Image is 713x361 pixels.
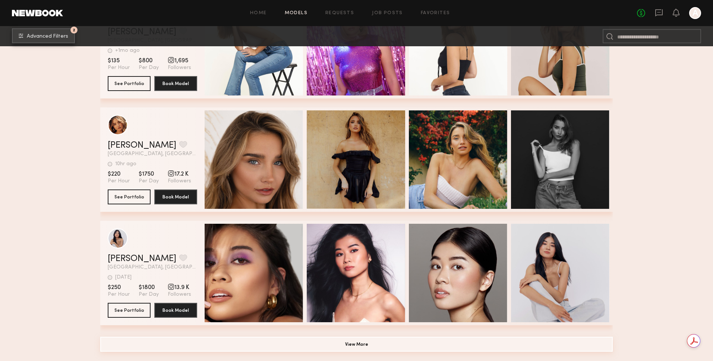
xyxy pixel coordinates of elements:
span: Per Day [139,291,159,298]
a: Requests [325,11,354,16]
button: See Portfolio [108,76,151,91]
button: View More [100,337,613,352]
div: 10hr ago [115,161,136,167]
span: 17.2 K [168,170,191,178]
button: Book Model [154,189,197,204]
a: [PERSON_NAME] [108,254,176,263]
a: A [689,7,701,19]
a: Home [250,11,267,16]
span: $250 [108,284,130,291]
span: [GEOGRAPHIC_DATA], [GEOGRAPHIC_DATA] [108,265,197,270]
span: Per Hour [108,178,130,185]
span: Followers [168,65,191,71]
span: Per Day [139,65,159,71]
span: $1750 [139,170,159,178]
a: Models [285,11,307,16]
div: [DATE] [115,275,132,280]
span: Followers [168,291,191,298]
span: $135 [108,57,130,65]
span: Advanced Filters [27,34,68,39]
span: Per Hour [108,65,130,71]
button: See Portfolio [108,303,151,318]
span: 1,695 [168,57,191,65]
span: 13.9 K [168,284,191,291]
span: Followers [168,178,191,185]
button: Book Model [154,303,197,318]
button: Book Model [154,76,197,91]
a: Job Posts [372,11,403,16]
span: Per Hour [108,291,130,298]
span: $220 [108,170,130,178]
span: Per Day [139,178,159,185]
span: [GEOGRAPHIC_DATA], [GEOGRAPHIC_DATA] [108,151,197,157]
span: $800 [139,57,159,65]
span: 2 [73,28,75,32]
div: +1mo ago [115,48,140,53]
span: $1800 [139,284,159,291]
a: Favorites [421,11,450,16]
a: [PERSON_NAME] [108,141,176,150]
button: 2Advanced Filters [12,28,75,43]
button: See Portfolio [108,189,151,204]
